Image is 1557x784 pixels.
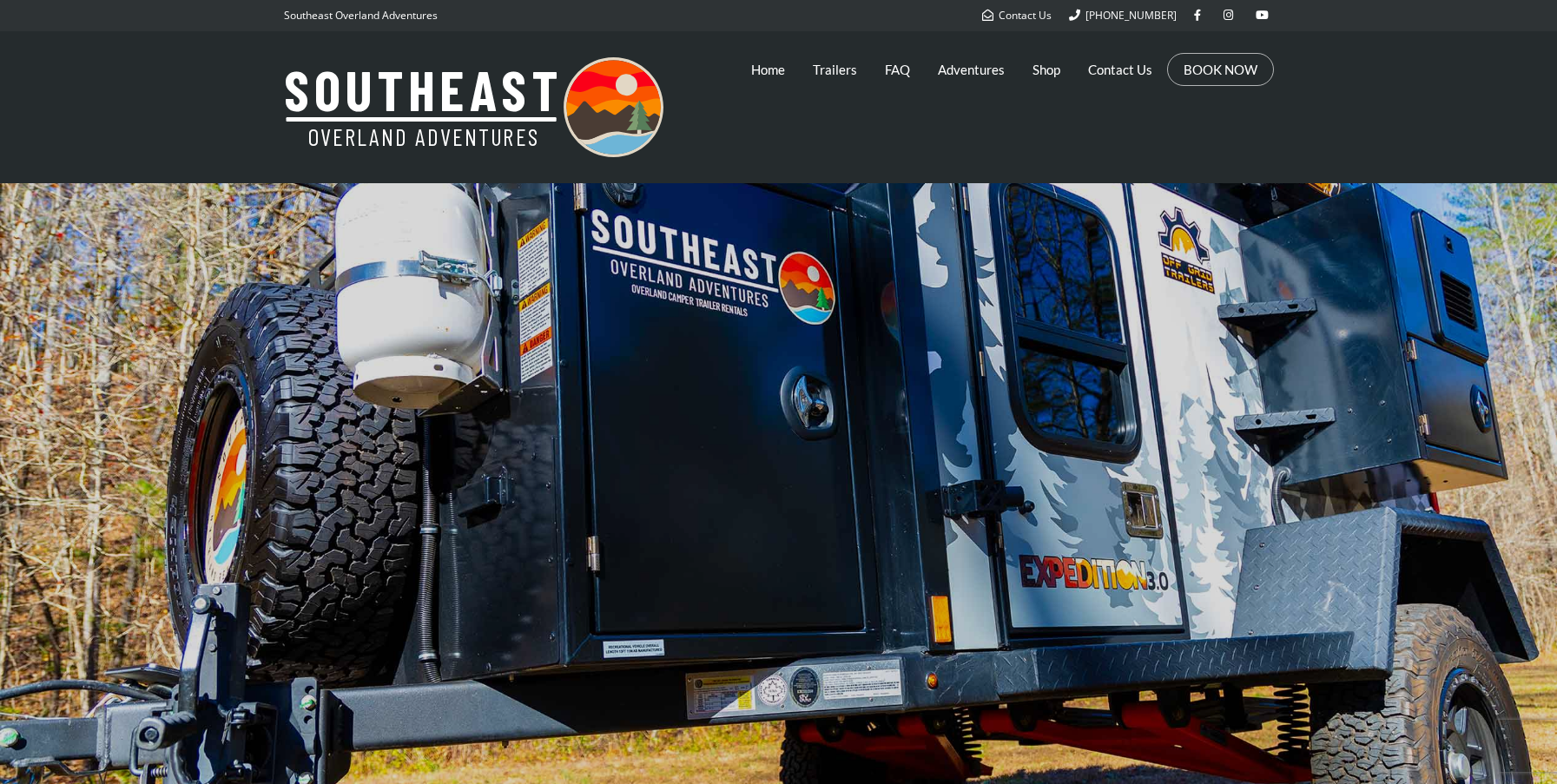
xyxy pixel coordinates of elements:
[1184,61,1257,78] a: BOOK NOW
[885,48,910,91] a: FAQ
[999,8,1052,23] span: Contact Us
[284,57,663,157] img: Southeast Overland Adventures
[938,48,1005,91] a: Adventures
[1085,8,1177,23] span: [PHONE_NUMBER]
[751,48,785,91] a: Home
[284,4,438,27] p: Southeast Overland Adventures
[1069,8,1177,23] a: [PHONE_NUMBER]
[1033,48,1060,91] a: Shop
[813,48,857,91] a: Trailers
[982,8,1052,23] a: Contact Us
[1088,48,1152,91] a: Contact Us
